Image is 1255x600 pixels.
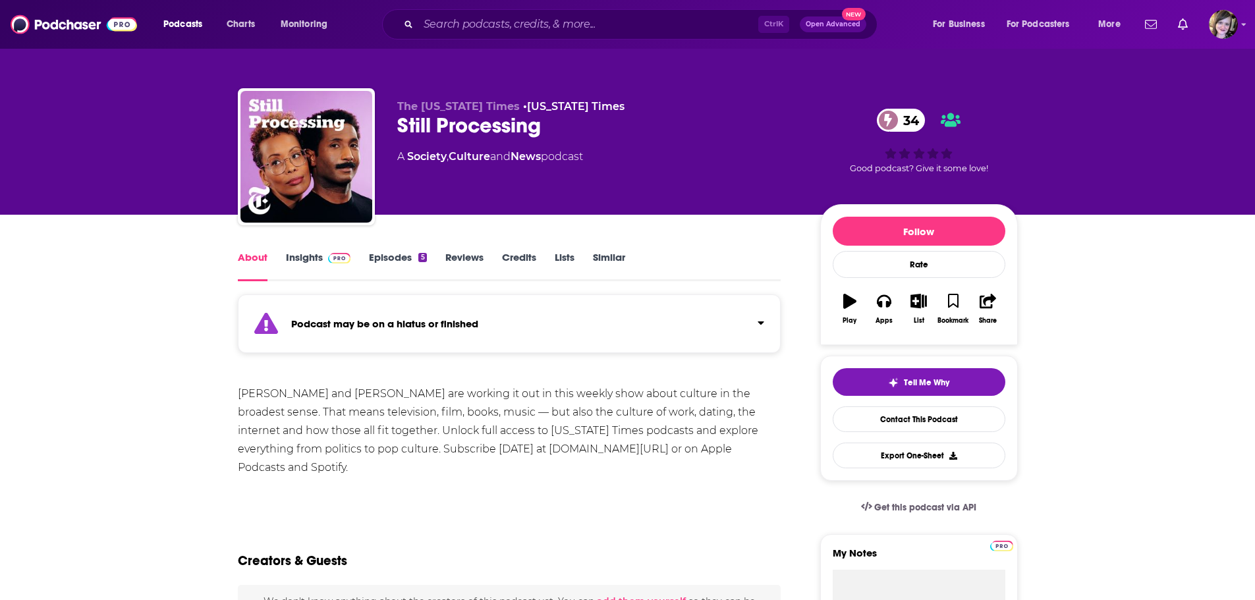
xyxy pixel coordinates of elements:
span: Get this podcast via API [874,502,976,513]
a: Charts [218,14,263,35]
div: Rate [833,251,1005,278]
span: Charts [227,15,255,34]
button: List [901,285,935,333]
button: open menu [271,14,345,35]
a: 34 [877,109,926,132]
div: Share [979,317,997,325]
img: Podchaser - Follow, Share and Rate Podcasts [11,12,137,37]
div: Apps [876,317,893,325]
img: Podchaser Pro [990,541,1013,551]
span: For Business [933,15,985,34]
button: Share [970,285,1005,333]
section: Click to expand status details [238,302,781,353]
div: 5 [418,253,426,262]
a: Contact This Podcast [833,406,1005,432]
span: Ctrl K [758,16,789,33]
input: Search podcasts, credits, & more... [418,14,758,35]
button: open menu [1089,14,1137,35]
img: tell me why sparkle [888,377,899,388]
a: Episodes5 [369,251,426,281]
a: InsightsPodchaser Pro [286,251,351,281]
span: For Podcasters [1007,15,1070,34]
span: Podcasts [163,15,202,34]
button: tell me why sparkleTell Me Why [833,368,1005,396]
div: Search podcasts, credits, & more... [395,9,890,40]
button: open menu [154,14,219,35]
a: Show notifications dropdown [1173,13,1193,36]
button: open menu [998,14,1089,35]
h2: Creators & Guests [238,553,347,569]
a: Pro website [990,539,1013,551]
span: New [842,8,866,20]
span: Tell Me Why [904,377,949,388]
a: Similar [593,251,625,281]
div: 34Good podcast? Give it some love! [820,100,1018,182]
a: Get this podcast via API [851,491,988,524]
a: Society [407,150,447,163]
button: open menu [924,14,1001,35]
strong: Podcast may be on a hiatus or finished [291,317,478,330]
span: and [490,150,511,163]
span: Logged in as IAmMBlankenship [1209,10,1238,39]
button: Apps [867,285,901,333]
a: Credits [502,251,536,281]
span: 34 [890,109,926,132]
button: Open AdvancedNew [800,16,866,32]
label: My Notes [833,547,1005,570]
a: Show notifications dropdown [1140,13,1162,36]
a: Reviews [445,251,484,281]
div: Bookmark [937,317,968,325]
img: Podchaser Pro [328,253,351,263]
div: [PERSON_NAME] and [PERSON_NAME] are working it out in this weekly show about culture in the broad... [238,385,781,477]
a: [US_STATE] Times [527,100,625,113]
span: Open Advanced [806,21,860,28]
span: The [US_STATE] Times [397,100,520,113]
button: Export One-Sheet [833,443,1005,468]
a: Lists [555,251,574,281]
div: Play [843,317,856,325]
div: A podcast [397,149,583,165]
div: List [914,317,924,325]
img: Still Processing [240,91,372,223]
button: Play [833,285,867,333]
span: , [447,150,449,163]
button: Bookmark [936,285,970,333]
button: Show profile menu [1209,10,1238,39]
img: User Profile [1209,10,1238,39]
span: Monitoring [281,15,327,34]
a: Culture [449,150,490,163]
a: About [238,251,267,281]
button: Follow [833,217,1005,246]
a: News [511,150,541,163]
span: More [1098,15,1121,34]
span: • [523,100,625,113]
span: Good podcast? Give it some love! [850,163,988,173]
